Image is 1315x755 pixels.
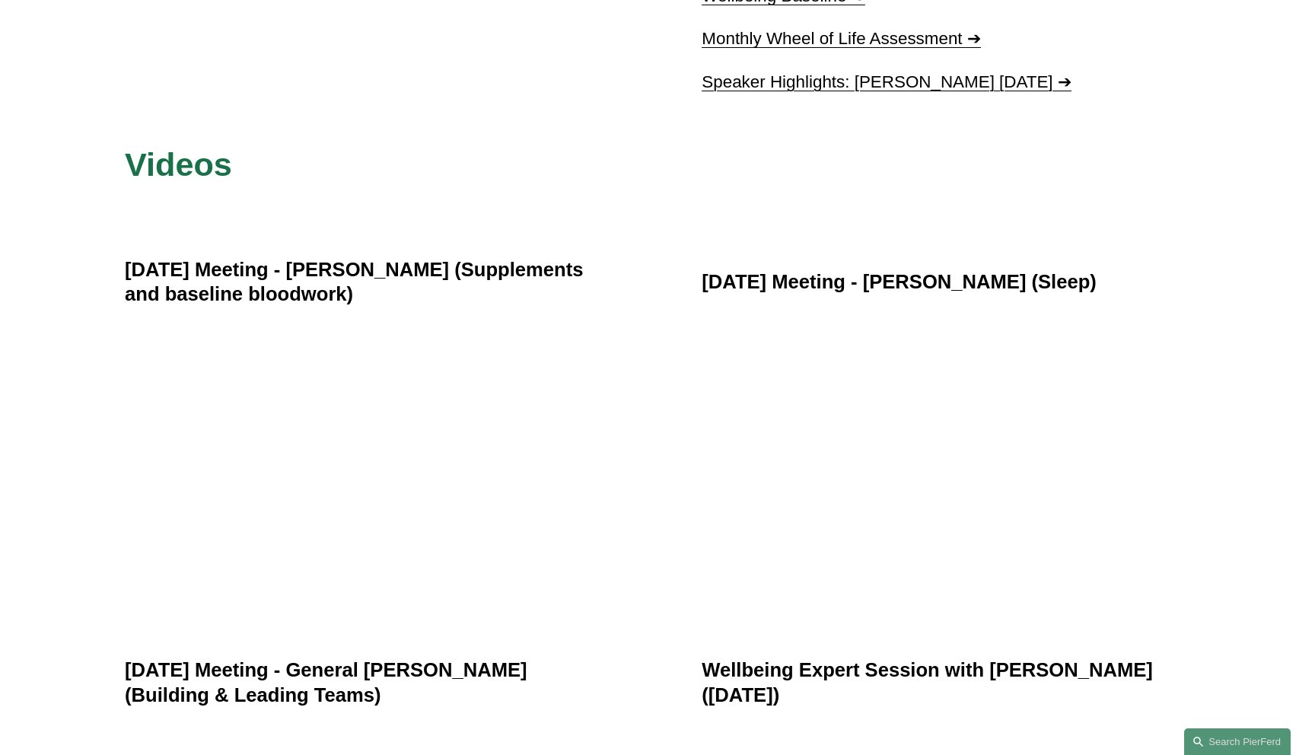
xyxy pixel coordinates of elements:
[702,29,980,48] a: Monthly Wheel of Life Assessment ➔
[125,146,232,183] span: Videos
[702,72,1071,91] a: Speaker Highlights: [PERSON_NAME] [DATE] ➔
[125,257,613,307] h4: [DATE] Meeting - [PERSON_NAME] (Supplements and baseline bloodwork)
[1184,728,1291,755] a: Search this site
[125,658,613,707] h4: [DATE] Meeting - General [PERSON_NAME] (Building & Leading Teams)
[702,269,1190,294] h4: [DATE] Meeting - [PERSON_NAME] (Sleep)
[702,658,1190,707] h4: Wellbeing Expert Session with [PERSON_NAME] ([DATE])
